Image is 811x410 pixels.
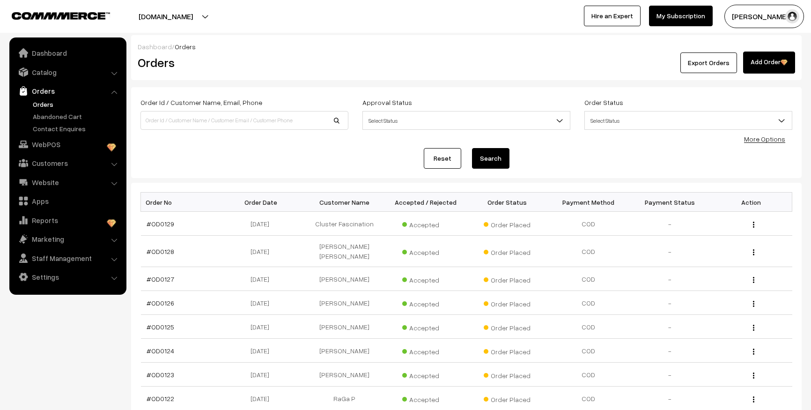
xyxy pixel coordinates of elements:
[303,267,385,291] td: [PERSON_NAME]
[724,5,804,28] button: [PERSON_NAME]
[106,5,226,28] button: [DOMAIN_NAME]
[147,220,174,228] a: #OD0129
[629,339,711,363] td: -
[222,363,303,387] td: [DATE]
[484,273,531,285] span: Order Placed
[484,245,531,257] span: Order Placed
[484,368,531,380] span: Order Placed
[753,222,754,228] img: Menu
[680,52,737,73] button: Export Orders
[548,363,629,387] td: COD
[402,297,449,309] span: Accepted
[402,321,449,333] span: Accepted
[362,97,412,107] label: Approval Status
[484,297,531,309] span: Order Placed
[629,236,711,267] td: -
[138,55,347,70] h2: Orders
[484,344,531,357] span: Order Placed
[147,323,174,331] a: #OD0125
[424,148,461,169] a: Reset
[548,339,629,363] td: COD
[303,315,385,339] td: [PERSON_NAME]
[222,339,303,363] td: [DATE]
[303,291,385,315] td: [PERSON_NAME]
[753,301,754,307] img: Menu
[141,193,222,212] th: Order No
[385,193,466,212] th: Accepted / Rejected
[484,321,531,333] span: Order Placed
[12,136,123,153] a: WebPOS
[548,291,629,315] td: COD
[629,193,711,212] th: Payment Status
[12,231,123,247] a: Marketing
[30,99,123,109] a: Orders
[147,347,174,355] a: #OD0124
[629,363,711,387] td: -
[629,291,711,315] td: -
[12,155,123,171] a: Customers
[147,395,174,403] a: #OD0122
[743,52,795,74] a: Add Order
[785,9,799,23] img: user
[12,45,123,61] a: Dashboard
[629,212,711,236] td: -
[466,193,548,212] th: Order Status
[222,193,303,212] th: Order Date
[303,236,385,267] td: [PERSON_NAME] [PERSON_NAME]
[147,247,174,255] a: #OD0128
[744,135,785,143] a: More Options
[222,267,303,291] td: [DATE]
[140,111,348,130] input: Order Id / Customer Name / Customer Email / Customer Phone
[402,273,449,285] span: Accepted
[584,97,623,107] label: Order Status
[484,392,531,404] span: Order Placed
[472,148,509,169] button: Search
[753,349,754,355] img: Menu
[147,371,174,379] a: #OD0123
[12,268,123,285] a: Settings
[753,373,754,379] img: Menu
[147,299,174,307] a: #OD0126
[222,212,303,236] td: [DATE]
[363,112,570,129] span: Select Status
[303,339,385,363] td: [PERSON_NAME]
[362,111,570,130] span: Select Status
[402,344,449,357] span: Accepted
[12,9,94,21] a: COMMMERCE
[147,275,174,283] a: #OD0127
[753,396,754,403] img: Menu
[12,174,123,191] a: Website
[402,217,449,230] span: Accepted
[585,112,792,129] span: Select Status
[753,325,754,331] img: Menu
[548,193,629,212] th: Payment Method
[402,392,449,404] span: Accepted
[753,249,754,255] img: Menu
[12,212,123,229] a: Reports
[12,250,123,267] a: Staff Management
[138,42,795,52] div: /
[402,368,449,380] span: Accepted
[12,193,123,209] a: Apps
[222,291,303,315] td: [DATE]
[629,315,711,339] td: -
[711,193,792,212] th: Action
[222,236,303,267] td: [DATE]
[303,193,385,212] th: Customer Name
[548,315,629,339] td: COD
[584,6,641,26] a: Hire an Expert
[548,267,629,291] td: COD
[303,212,385,236] td: Cluster Fascination
[30,112,123,121] a: Abandoned Cart
[12,12,110,19] img: COMMMERCE
[303,363,385,387] td: [PERSON_NAME]
[175,43,196,51] span: Orders
[30,124,123,134] a: Contact Enquires
[222,315,303,339] td: [DATE]
[649,6,713,26] a: My Subscription
[548,212,629,236] td: COD
[402,245,449,257] span: Accepted
[138,43,172,51] a: Dashboard
[584,111,792,130] span: Select Status
[629,267,711,291] td: -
